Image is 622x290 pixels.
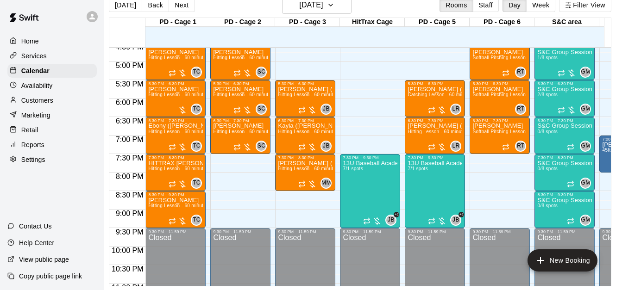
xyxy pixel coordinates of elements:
[169,180,176,188] span: Recurring event
[21,125,38,135] p: Retail
[584,104,591,115] span: Gianmarco Marcelletti
[7,64,97,78] a: Calendar
[537,192,592,197] div: 8:30 PM – 9:30 PM
[470,80,530,117] div: 5:30 PM – 6:30 PM: Caroline
[581,216,590,225] span: GM
[320,178,332,189] div: Melissa Martinez
[405,18,470,27] div: PD - Cage 5
[517,142,525,151] span: RT
[363,217,371,225] span: Recurring event
[452,216,459,225] span: JB
[113,210,146,217] span: 9:00 PM
[534,154,595,191] div: 7:30 PM – 8:30 PM: S&C Group Session
[191,67,202,78] div: Tristen Carranza
[340,154,400,228] div: 7:30 PM – 9:30 PM: 13U Baseball Academy 2025
[278,118,333,123] div: 6:30 PM – 7:30 PM
[502,69,509,77] span: Recurring event
[537,81,592,86] div: 5:30 PM – 6:30 PM
[7,153,97,167] a: Settings
[405,154,465,228] div: 7:30 PM – 9:30 PM: 13U Baseball Academy 2025
[21,51,47,61] p: Services
[343,166,363,171] span: 7/1 spots filled
[195,141,202,152] span: Tristen Carranza
[193,68,201,77] span: TC
[210,117,270,154] div: 6:30 PM – 7:30 PM: Hitting Lesson - 60 minutes
[517,68,525,77] span: RT
[195,67,202,78] span: Tristen Carranza
[210,43,270,80] div: 4:30 PM – 5:30 PM: Hitting Lesson - 60 minutes
[145,43,206,80] div: 4:30 PM – 5:30 PM: Hitting Lesson - 60 minutes
[528,249,597,271] button: add
[19,255,69,264] p: View public page
[534,191,595,228] div: 8:30 PM – 9:30 PM: S&C Group Session
[7,79,97,93] a: Availability
[259,67,267,78] span: Santiago Chirino
[148,92,208,97] span: Hitting Lesson - 60 minutes
[148,55,208,60] span: Hitting Lesson - 60 minutes
[7,93,97,107] a: Customers
[256,141,267,152] div: Santiago Chirino
[233,69,241,77] span: Recurring event
[470,18,534,27] div: PD - Cage 6
[324,141,332,152] span: Jose Bermudez
[580,67,591,78] div: Gianmarco Marcelletti
[195,178,202,189] span: Tristen Carranza
[213,118,268,123] div: 6:30 PM – 7:30 PM
[148,155,203,160] div: 7:30 PM – 8:30 PM
[113,154,146,162] span: 7:30 PM
[148,229,203,234] div: 9:30 PM – 11:59 PM
[191,141,202,152] div: Tristen Carranza
[191,215,202,226] div: Tristen Carranza
[7,123,97,137] div: Retail
[7,49,97,63] a: Services
[537,129,558,134] span: 0/8 spots filled
[428,217,435,225] span: Recurring event
[113,62,146,69] span: 5:00 PM
[109,265,145,273] span: 10:30 PM
[408,166,428,171] span: 7/1 spots filled
[148,129,208,134] span: Hitting Lesson - 60 minutes
[213,229,268,234] div: 9:30 PM – 11:59 PM
[278,166,338,171] span: Hitting Lesson - 60 minutes
[428,143,435,151] span: Recurring event
[148,192,203,197] div: 8:30 PM – 9:30 PM
[408,129,468,134] span: Hitting Lesson - 60 minutes
[278,81,333,86] div: 5:30 PM – 6:30 PM
[394,212,399,217] span: +2
[472,118,527,123] div: 6:30 PM – 7:30 PM
[320,104,332,115] div: Jose Bermudez
[537,118,592,123] div: 6:30 PM – 7:30 PM
[258,105,265,114] span: SC
[388,216,395,225] span: JB
[324,104,332,115] span: Jose Bermudez
[581,68,590,77] span: GM
[450,104,461,115] div: Leo Rojas
[148,203,208,208] span: Hitting Lesson - 60 minutes
[534,80,595,117] div: 5:30 PM – 6:30 PM: S&C Group Session
[452,105,459,114] span: LR
[537,203,558,208] span: 0/8 spots filled
[454,141,461,152] span: Leo Rojas
[472,81,527,86] div: 5:30 PM – 6:30 PM
[21,66,50,75] p: Calendar
[21,111,50,120] p: Marketing
[145,117,206,154] div: 6:30 PM – 7:30 PM: Hitting Lesson - 60 minutes
[580,215,591,226] div: Gianmarco Marcelletti
[145,154,206,191] div: 7:30 PM – 8:30 PM: HITTRAX Ariana Ohse
[213,81,268,86] div: 5:30 PM – 6:30 PM
[113,228,146,236] span: 9:30 PM
[519,141,526,152] span: Raychel Trocki
[323,105,330,114] span: JB
[278,129,338,134] span: Hitting Lesson - 60 minutes
[452,142,459,151] span: LR
[340,18,405,27] div: HitTrax Cage
[537,166,558,171] span: 0/8 spots filled
[321,179,331,188] span: MM
[109,247,145,254] span: 10:00 PM
[581,105,590,114] span: GM
[113,80,146,88] span: 5:30 PM
[428,106,435,114] span: Recurring event
[517,105,525,114] span: RT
